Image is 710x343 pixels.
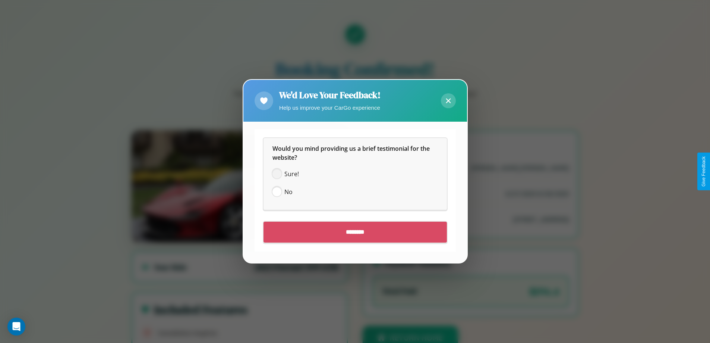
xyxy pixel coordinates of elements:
[7,318,25,336] div: Open Intercom Messenger
[272,145,431,162] span: Would you mind providing us a brief testimonial for the website?
[284,170,299,179] span: Sure!
[279,103,381,113] p: Help us improve your CarGo experience
[279,89,381,101] h2: We'd Love Your Feedback!
[701,156,706,187] div: Give Feedback
[284,188,293,197] span: No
